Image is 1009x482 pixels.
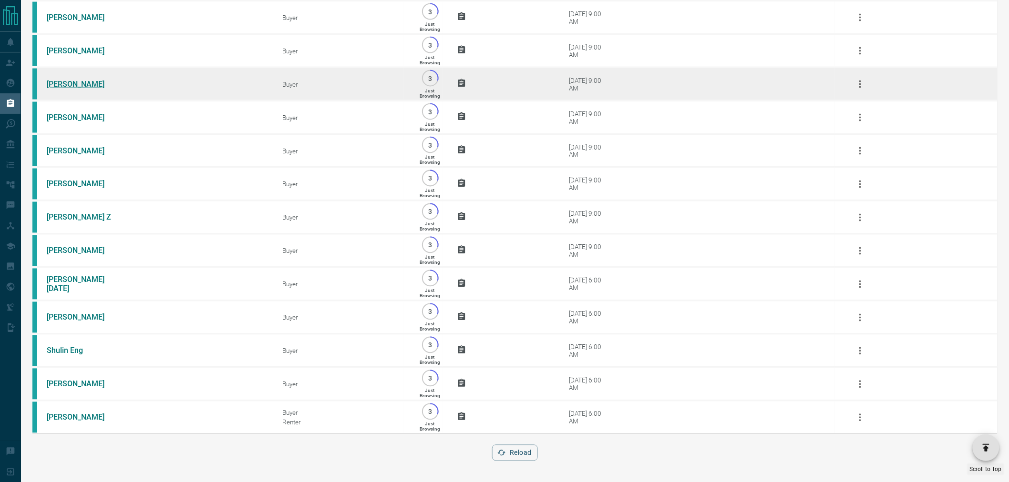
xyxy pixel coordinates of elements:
p: 3 [427,208,434,215]
div: condos.ca [32,335,37,366]
div: [DATE] 9:00 AM [569,43,609,59]
p: 3 [427,41,434,49]
a: [PERSON_NAME] [47,80,118,89]
div: Buyer [282,314,403,321]
div: [DATE] 6:00 AM [569,377,609,392]
div: Buyer [282,347,403,355]
div: condos.ca [32,269,37,300]
p: 3 [427,108,434,115]
p: Just Browsing [420,55,440,65]
div: Buyer [282,247,403,255]
a: [PERSON_NAME] [47,380,118,389]
p: Just Browsing [420,355,440,365]
div: [DATE] 9:00 AM [569,143,609,159]
div: condos.ca [32,102,37,133]
div: condos.ca [32,69,37,100]
p: 3 [427,308,434,315]
p: 3 [427,341,434,349]
div: condos.ca [32,369,37,400]
div: Buyer [282,409,403,417]
div: Buyer [282,114,403,121]
p: 3 [427,8,434,15]
div: condos.ca [32,135,37,166]
a: Shulin Eng [47,346,118,355]
p: Just Browsing [420,221,440,232]
button: Reload [492,445,537,461]
div: [DATE] 6:00 AM [569,410,609,425]
div: Buyer [282,47,403,55]
a: [PERSON_NAME] [47,146,118,155]
p: Just Browsing [420,388,440,399]
div: condos.ca [32,2,37,33]
p: Just Browsing [420,288,440,299]
div: Buyer [282,214,403,221]
div: condos.ca [32,302,37,333]
p: Just Browsing [420,88,440,99]
p: Just Browsing [420,188,440,199]
div: condos.ca [32,235,37,266]
p: 3 [427,241,434,249]
div: condos.ca [32,402,37,433]
p: 3 [427,375,434,382]
p: 3 [427,275,434,282]
div: [DATE] 9:00 AM [569,177,609,192]
a: [PERSON_NAME] [47,413,118,422]
div: Renter [282,419,403,426]
a: [PERSON_NAME] [47,180,118,189]
p: Just Browsing [420,321,440,332]
p: Just Browsing [420,422,440,432]
p: 3 [427,141,434,149]
div: [DATE] 9:00 AM [569,77,609,92]
a: [PERSON_NAME] [47,313,118,322]
p: Just Browsing [420,155,440,165]
p: 3 [427,408,434,415]
a: [PERSON_NAME] [47,13,118,22]
a: [PERSON_NAME] Z [47,213,118,222]
p: 3 [427,75,434,82]
div: [DATE] 6:00 AM [569,343,609,359]
a: [PERSON_NAME] [47,113,118,122]
p: Just Browsing [420,121,440,132]
div: [DATE] 6:00 AM [569,310,609,325]
div: [DATE] 9:00 AM [569,110,609,125]
div: [DATE] 6:00 AM [569,277,609,292]
span: Scroll to Top [970,466,1002,472]
div: Buyer [282,281,403,288]
div: Buyer [282,181,403,188]
div: [DATE] 9:00 AM [569,243,609,259]
div: condos.ca [32,35,37,66]
a: [PERSON_NAME] [47,46,118,55]
div: Buyer [282,14,403,21]
p: Just Browsing [420,21,440,32]
div: condos.ca [32,202,37,233]
p: 3 [427,175,434,182]
div: Buyer [282,381,403,388]
p: Just Browsing [420,255,440,265]
div: Buyer [282,147,403,155]
a: [PERSON_NAME][DATE] [47,275,118,293]
div: Buyer [282,80,403,88]
div: [DATE] 9:00 AM [569,10,609,25]
a: [PERSON_NAME] [47,246,118,255]
div: condos.ca [32,169,37,200]
div: [DATE] 9:00 AM [569,210,609,225]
